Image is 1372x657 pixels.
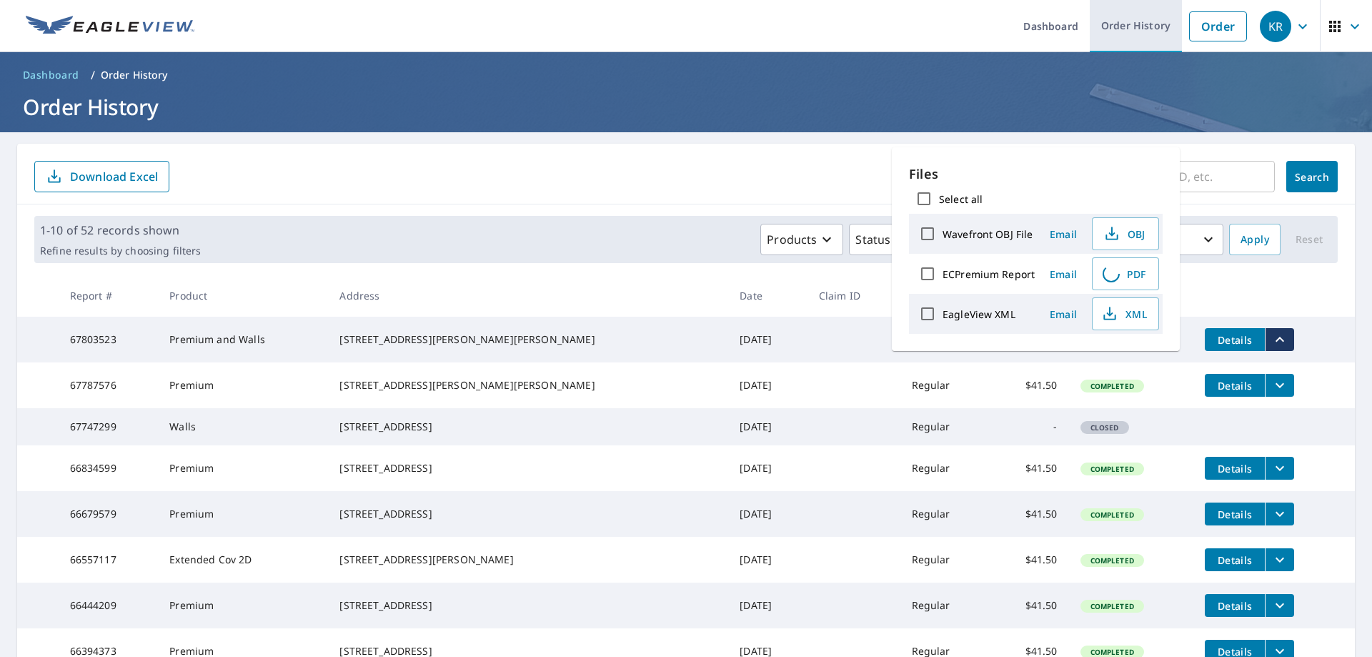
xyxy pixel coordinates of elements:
button: Products [760,224,843,255]
span: Dashboard [23,68,79,82]
button: detailsBtn-66557117 [1205,548,1265,571]
label: Select all [939,192,983,206]
td: 66834599 [59,445,159,491]
td: 66557117 [59,537,159,583]
div: [STREET_ADDRESS][PERSON_NAME][PERSON_NAME] [339,378,717,392]
button: Email [1040,303,1086,325]
td: Regular [900,583,990,628]
div: [STREET_ADDRESS] [339,420,717,434]
button: detailsBtn-67803523 [1205,328,1265,351]
li: / [91,66,95,84]
td: 66444209 [59,583,159,628]
button: detailsBtn-66834599 [1205,457,1265,480]
th: Claim ID [807,275,900,317]
span: Details [1213,333,1256,347]
button: OBJ [1092,217,1159,250]
span: Email [1046,307,1080,321]
span: Details [1213,379,1256,392]
span: XML [1101,305,1147,322]
td: Regular [900,537,990,583]
span: Search [1298,170,1326,184]
td: [DATE] [728,537,807,583]
div: KR [1260,11,1291,42]
span: PDF [1101,265,1147,282]
button: detailsBtn-66444209 [1205,594,1265,617]
span: Closed [1082,423,1128,433]
span: Email [1046,267,1080,281]
button: Apply [1229,224,1281,255]
span: Completed [1082,647,1143,657]
td: [DATE] [728,317,807,362]
button: XML [1092,297,1159,330]
span: Completed [1082,510,1143,520]
button: Status [849,224,917,255]
td: $41.50 [990,445,1069,491]
th: Report # [59,275,159,317]
label: Wavefront OBJ File [943,227,1033,241]
span: Details [1213,553,1256,567]
td: $41.50 [990,583,1069,628]
span: Details [1213,508,1256,521]
label: ECPremium Report [943,267,1035,281]
button: Email [1040,263,1086,285]
label: EagleView XML [943,307,1015,321]
span: Email [1046,227,1080,241]
td: Premium and Walls [158,317,328,362]
h1: Order History [17,92,1355,122]
button: filesDropdownBtn-67803523 [1265,328,1294,351]
span: Completed [1082,381,1143,391]
td: 67803523 [59,317,159,362]
td: Regular [900,445,990,491]
button: filesDropdownBtn-66557117 [1265,548,1294,571]
span: OBJ [1101,225,1147,242]
p: 1-10 of 52 records shown [40,222,201,239]
th: Address [328,275,728,317]
span: Details [1213,599,1256,613]
td: Premium [158,583,328,628]
button: filesDropdownBtn-66679579 [1265,503,1294,525]
td: Extended Cov 2D [158,537,328,583]
td: Premium [158,362,328,408]
div: [STREET_ADDRESS] [339,598,717,613]
div: [STREET_ADDRESS][PERSON_NAME] [339,553,717,567]
button: PDF [1092,257,1159,290]
span: Completed [1082,555,1143,565]
p: Products [767,231,817,248]
td: Regular [900,491,990,537]
button: detailsBtn-66679579 [1205,503,1265,525]
button: Search [1286,161,1338,192]
button: Download Excel [34,161,169,192]
div: [STREET_ADDRESS] [339,507,717,521]
p: Files [909,164,1163,184]
p: Download Excel [70,169,158,184]
td: 66679579 [59,491,159,537]
td: [DATE] [728,408,807,445]
td: 67747299 [59,408,159,445]
p: Order History [101,68,168,82]
img: EV Logo [26,16,194,37]
th: Product [158,275,328,317]
a: Dashboard [17,64,85,87]
span: Apply [1241,231,1269,249]
th: Date [728,275,807,317]
p: Status [855,231,890,248]
a: Order [1189,11,1247,41]
td: [DATE] [728,445,807,491]
td: Premium [158,445,328,491]
td: [DATE] [728,491,807,537]
div: [STREET_ADDRESS][PERSON_NAME][PERSON_NAME] [339,332,717,347]
td: 67787576 [59,362,159,408]
td: Premium [158,491,328,537]
td: Walls [158,408,328,445]
span: Details [1213,462,1256,475]
p: Refine results by choosing filters [40,244,201,257]
td: [DATE] [728,362,807,408]
td: $41.50 [990,537,1069,583]
button: filesDropdownBtn-66834599 [1265,457,1294,480]
button: detailsBtn-67787576 [1205,374,1265,397]
td: Regular [900,408,990,445]
span: Completed [1082,601,1143,611]
div: [STREET_ADDRESS] [339,461,717,475]
td: $41.50 [990,491,1069,537]
button: filesDropdownBtn-66444209 [1265,594,1294,617]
